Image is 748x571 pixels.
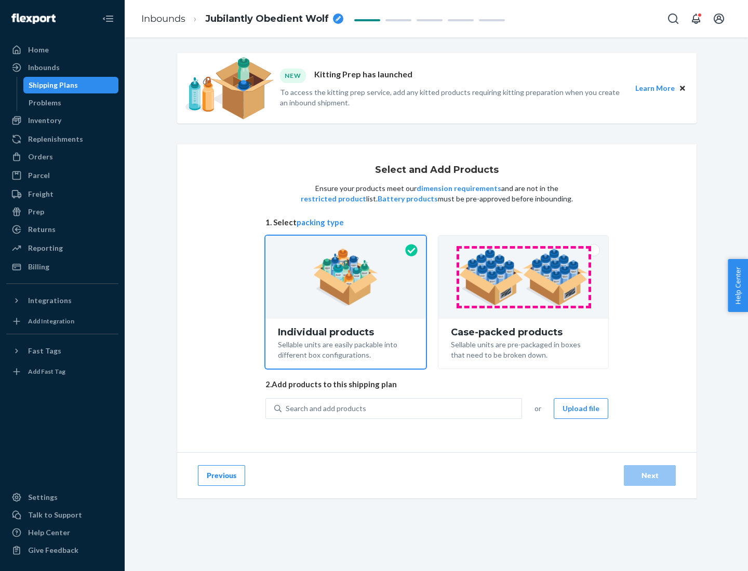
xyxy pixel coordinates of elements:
button: restricted product [301,194,366,204]
p: Kitting Prep has launched [314,69,412,83]
a: Talk to Support [6,507,118,523]
a: Parcel [6,167,118,184]
img: individual-pack.facf35554cb0f1810c75b2bd6df2d64e.png [313,249,378,306]
a: Inventory [6,112,118,129]
div: Add Fast Tag [28,367,65,376]
button: packing type [297,217,344,228]
button: Integrations [6,292,118,309]
ol: breadcrumbs [133,4,352,34]
div: Problems [29,98,61,108]
div: Parcel [28,170,50,181]
div: Integrations [28,295,72,306]
div: Give Feedback [28,545,78,555]
button: Next [624,465,676,486]
a: Prep [6,203,118,220]
div: Inbounds [28,62,60,73]
h1: Select and Add Products [375,165,499,175]
a: Home [6,42,118,58]
div: Add Integration [28,317,74,325]
button: Open Search Box [663,8,684,29]
div: Case-packed products [451,327,596,337]
p: Ensure your products meet our and are not in the list. must be pre-approved before inbounding. [300,183,574,204]
a: Problems [23,94,119,111]
div: Sellable units are pre-packaged in boxes that need to be broken down. [451,337,596,360]
div: Returns [28,224,56,235]
div: Sellable units are easily packable into different box configurations. [278,337,413,360]
img: Flexport logo [11,13,56,24]
button: Previous [198,465,245,486]
button: Learn More [635,83,675,94]
a: Add Integration [6,313,118,330]
a: Settings [6,489,118,506]
button: Help Center [728,259,748,312]
a: Returns [6,221,118,238]
a: Shipping Plans [23,77,119,93]
a: Help Center [6,524,118,541]
div: Search and add products [286,403,366,414]
p: To access the kitting prep service, add any kitted products requiring kitting preparation when yo... [280,87,626,108]
a: Orders [6,148,118,165]
a: Freight [6,186,118,202]
div: Shipping Plans [29,80,78,90]
a: Billing [6,259,118,275]
div: Talk to Support [28,510,82,520]
button: Open notifications [686,8,706,29]
div: Reporting [28,243,63,253]
div: Billing [28,262,49,272]
button: Give Feedback [6,542,118,559]
div: Individual products [278,327,413,337]
a: Reporting [6,240,118,256]
button: Battery products [378,194,438,204]
button: Open account menu [709,8,729,29]
button: dimension requirements [417,183,501,194]
div: Next [633,470,667,481]
button: Fast Tags [6,343,118,359]
img: case-pack.59cecea509d18c883b923b81aeac6d0b.png [459,249,588,306]
div: Orders [28,152,53,162]
div: Home [28,45,49,55]
div: Help Center [28,527,70,538]
div: Settings [28,492,58,502]
div: Prep [28,207,44,217]
span: Jubilantly Obedient Wolf [205,12,329,26]
a: Replenishments [6,131,118,147]
span: or [535,403,541,414]
span: 2. Add products to this shipping plan [265,379,608,390]
div: Freight [28,189,54,199]
button: Upload file [554,398,608,419]
button: Close Navigation [98,8,118,29]
span: 1. Select [265,217,608,228]
button: Close [677,83,688,94]
div: NEW [280,69,306,83]
a: Inbounds [6,59,118,76]
div: Replenishments [28,134,83,144]
div: Fast Tags [28,346,61,356]
a: Add Fast Tag [6,363,118,380]
a: Inbounds [141,13,185,24]
div: Inventory [28,115,61,126]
